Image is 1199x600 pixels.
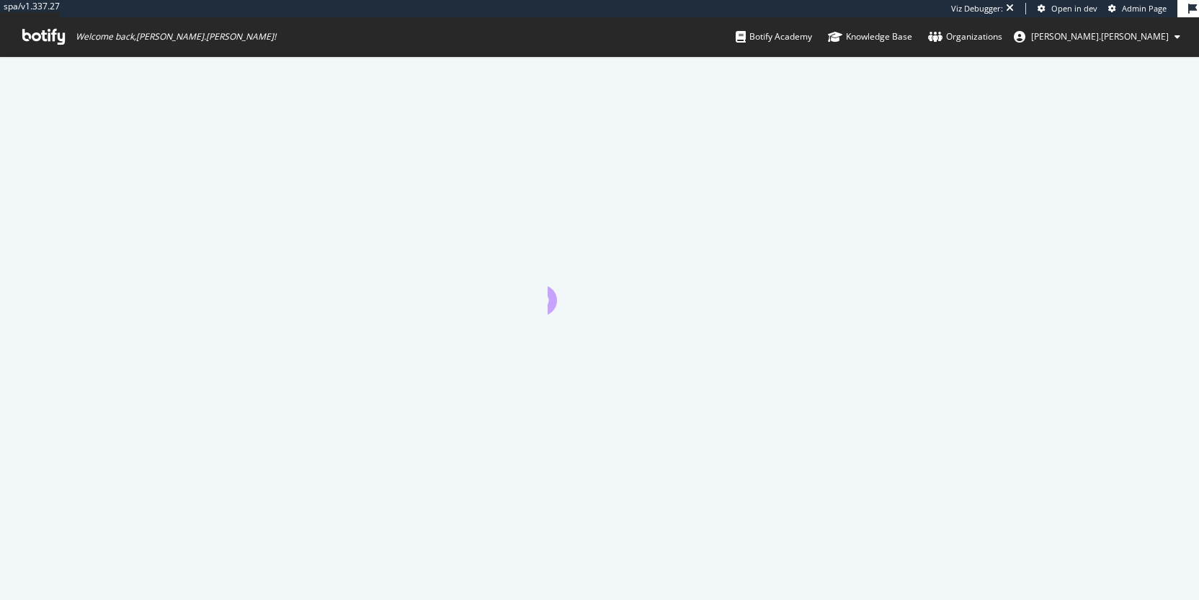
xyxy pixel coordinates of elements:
div: Organizations [928,30,1002,44]
a: Organizations [928,17,1002,56]
a: Knowledge Base [828,17,912,56]
span: Admin Page [1122,3,1167,14]
div: Knowledge Base [828,30,912,44]
span: Open in dev [1051,3,1097,14]
a: Botify Academy [736,17,812,56]
button: [PERSON_NAME].[PERSON_NAME] [1002,25,1192,48]
a: Open in dev [1038,3,1097,14]
span: Welcome back, [PERSON_NAME].[PERSON_NAME] ! [76,31,276,43]
div: Viz Debugger: [951,3,1003,14]
a: Admin Page [1108,3,1167,14]
span: alex.johnson [1031,30,1169,43]
div: Botify Academy [736,30,812,44]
